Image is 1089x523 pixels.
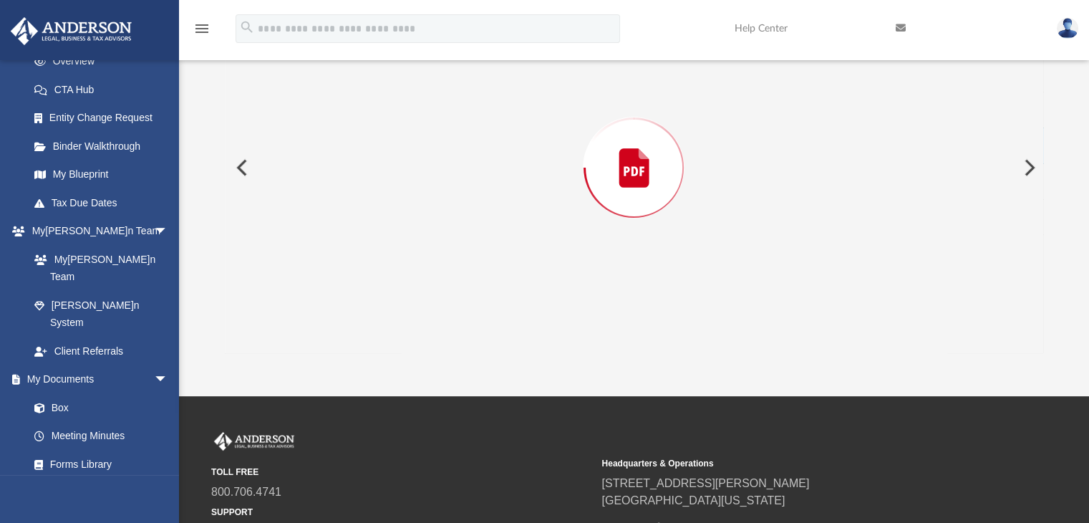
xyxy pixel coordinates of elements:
[211,486,281,498] a: 800.706.4741
[20,291,183,337] a: [PERSON_NAME]n System
[20,422,183,451] a: Meeting Minutes
[225,148,256,188] button: Previous File
[601,494,785,507] a: [GEOGRAPHIC_DATA][US_STATE]
[601,457,982,470] small: Headquarters & Operations
[20,160,183,189] a: My Blueprint
[6,17,136,45] img: Anderson Advisors Platinum Portal
[20,188,190,217] a: Tax Due Dates
[193,27,210,37] a: menu
[20,337,183,365] a: Client Referrals
[20,75,190,104] a: CTA Hub
[20,47,190,76] a: Overview
[20,132,190,160] a: Binder Walkthrough
[20,393,175,422] a: Box
[601,477,809,489] a: [STREET_ADDRESS][PERSON_NAME]
[154,217,183,246] span: arrow_drop_down
[239,19,255,35] i: search
[20,450,175,479] a: Forms Library
[211,432,297,451] img: Anderson Advisors Platinum Portal
[211,466,591,479] small: TOLL FREE
[10,365,183,394] a: My Documentsarrow_drop_down
[211,506,591,519] small: SUPPORT
[1057,18,1078,39] img: User Pic
[20,104,190,133] a: Entity Change Request
[20,245,175,291] a: My[PERSON_NAME]n Team
[193,20,210,37] i: menu
[10,217,183,246] a: My[PERSON_NAME]n Teamarrow_drop_down
[154,365,183,395] span: arrow_drop_down
[1012,148,1044,188] button: Next File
